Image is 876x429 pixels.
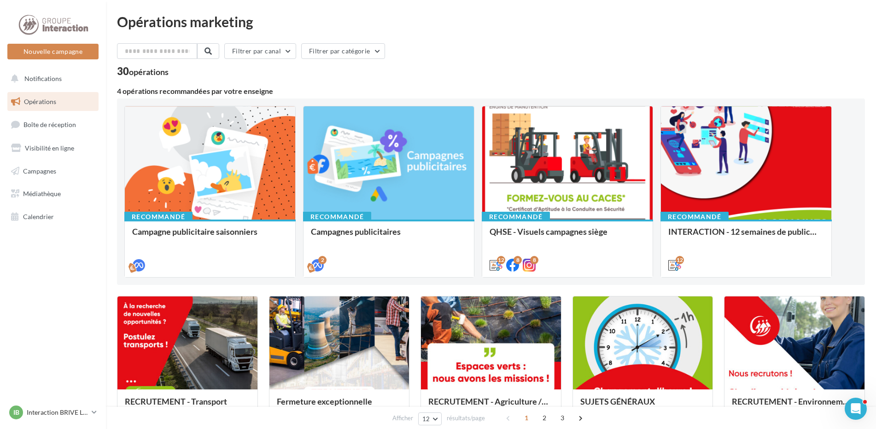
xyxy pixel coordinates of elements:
div: RECRUTEMENT - Environnement [732,397,857,415]
p: Interaction BRIVE LA GAILLARDE [27,408,88,417]
a: Visibilité en ligne [6,139,100,158]
button: Filtrer par canal [224,43,296,59]
div: Campagnes publicitaires [311,227,467,245]
span: Visibilité en ligne [25,144,74,152]
span: 12 [422,415,430,423]
div: Recommandé [303,212,371,222]
div: 4 opérations recommandées par votre enseigne [117,87,865,95]
a: Médiathèque [6,184,100,203]
span: Calendrier [23,213,54,220]
div: INTERACTION - 12 semaines de publication [668,227,824,245]
div: Recommandé [660,212,729,222]
a: Opérations [6,92,100,111]
span: IB [13,408,19,417]
div: RECRUTEMENT - Agriculture / Espaces verts [428,397,554,415]
div: 2 [318,256,327,264]
div: Opérations marketing [117,15,865,29]
div: Campagne publicitaire saisonniers [132,227,288,245]
a: IB Interaction BRIVE LA GAILLARDE [7,404,99,421]
a: Boîte de réception [6,115,100,134]
span: Opérations [24,98,56,105]
button: 12 [418,412,442,425]
div: 30 [117,66,169,76]
div: 8 [514,256,522,264]
div: QHSE - Visuels campagnes siège [490,227,645,245]
div: 12 [497,256,505,264]
div: 12 [676,256,684,264]
div: Recommandé [482,212,550,222]
span: Campagnes [23,167,56,174]
a: Calendrier [6,207,100,226]
span: 2 [537,411,552,425]
div: Fermeture exceptionnelle [277,397,402,415]
button: Notifications [6,69,97,88]
div: opérations [129,68,169,76]
span: 3 [555,411,570,425]
button: Nouvelle campagne [7,44,99,59]
span: résultats/page [447,414,485,423]
div: 8 [530,256,538,264]
span: Notifications [24,75,62,82]
span: Médiathèque [23,190,61,197]
span: Boîte de réception [23,121,76,128]
div: RECRUTEMENT - Transport [125,397,250,415]
span: Afficher [392,414,413,423]
div: SUJETS GÉNÉRAUX [580,397,706,415]
iframe: Intercom live chat [845,398,867,420]
div: Recommandé [124,212,193,222]
button: Filtrer par catégorie [301,43,385,59]
span: 1 [519,411,534,425]
a: Campagnes [6,162,100,181]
